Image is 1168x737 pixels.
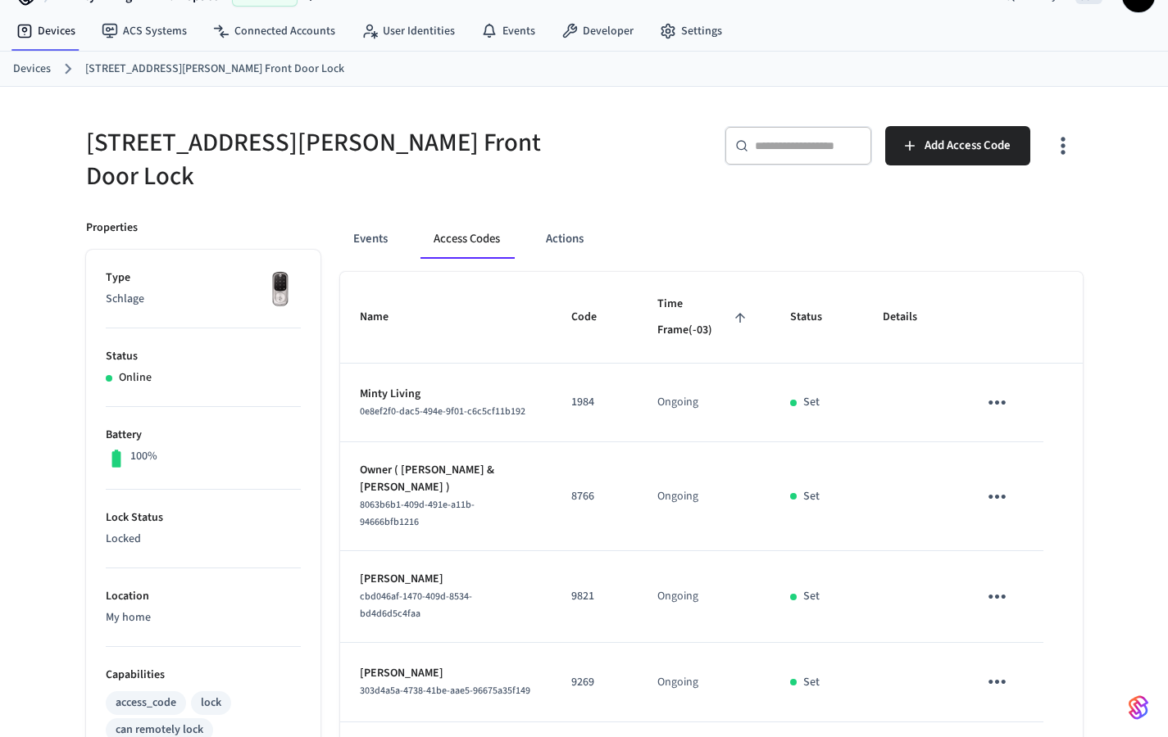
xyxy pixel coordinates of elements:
button: Access Codes [420,219,513,259]
a: Devices [13,61,51,78]
a: Settings [647,16,735,46]
p: 9821 [571,588,618,605]
p: My home [106,609,301,626]
a: Devices [3,16,89,46]
button: Add Access Code [885,126,1030,165]
span: 8063b6b1-409d-491e-a11b-94666bfb1216 [360,498,475,529]
td: Ongoing [638,643,770,721]
a: [STREET_ADDRESS][PERSON_NAME] Front Door Lock [85,61,344,78]
p: Set [803,394,820,411]
td: Ongoing [638,442,770,551]
p: 100% [130,448,157,465]
p: [PERSON_NAME] [360,665,533,682]
h5: [STREET_ADDRESS][PERSON_NAME] Front Door Lock [86,126,575,193]
button: Actions [533,219,597,259]
p: Set [803,674,820,691]
p: Owner ( [PERSON_NAME] & [PERSON_NAME] ) [360,462,533,496]
span: Add Access Code [925,135,1011,156]
p: Capabilities [106,667,301,684]
p: Schlage [106,291,301,308]
div: ant example [340,219,1083,259]
span: cbd046af-1470-409d-8534-bd4d6d5c4faa [360,590,472,621]
p: Location [106,588,301,605]
span: 303d4a5a-4738-41be-aae5-96675a35f149 [360,684,530,698]
td: Ongoing [638,551,770,643]
span: Time Frame(-03) [657,292,751,343]
p: Properties [86,219,138,237]
a: ACS Systems [89,16,200,46]
p: 8766 [571,488,618,505]
p: Set [803,588,820,605]
span: 0e8ef2f0-dac5-494e-9f01-c6c5cf11b192 [360,405,525,418]
p: Lock Status [106,509,301,527]
span: Name [360,305,410,330]
p: Status [106,348,301,365]
img: SeamLogoGradient.69752ec5.svg [1129,694,1148,721]
span: Code [571,305,618,330]
p: [PERSON_NAME] [360,571,533,588]
p: Minty Living [360,386,533,403]
p: 1984 [571,394,618,411]
div: access_code [116,694,176,712]
a: Connected Accounts [200,16,348,46]
p: Set [803,488,820,505]
a: Developer [548,16,647,46]
img: Yale Assure Touchscreen Wifi Smart Lock, Satin Nickel, Front [260,269,301,310]
td: Ongoing [638,364,770,442]
p: Online [119,369,152,387]
span: Status [790,305,843,330]
div: lock [201,694,221,712]
p: 9269 [571,674,618,691]
span: Details [883,305,938,330]
a: User Identities [348,16,468,46]
a: Events [468,16,548,46]
p: Type [106,269,301,287]
p: Battery [106,427,301,444]
p: Locked [106,531,301,548]
button: Events [340,219,401,259]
